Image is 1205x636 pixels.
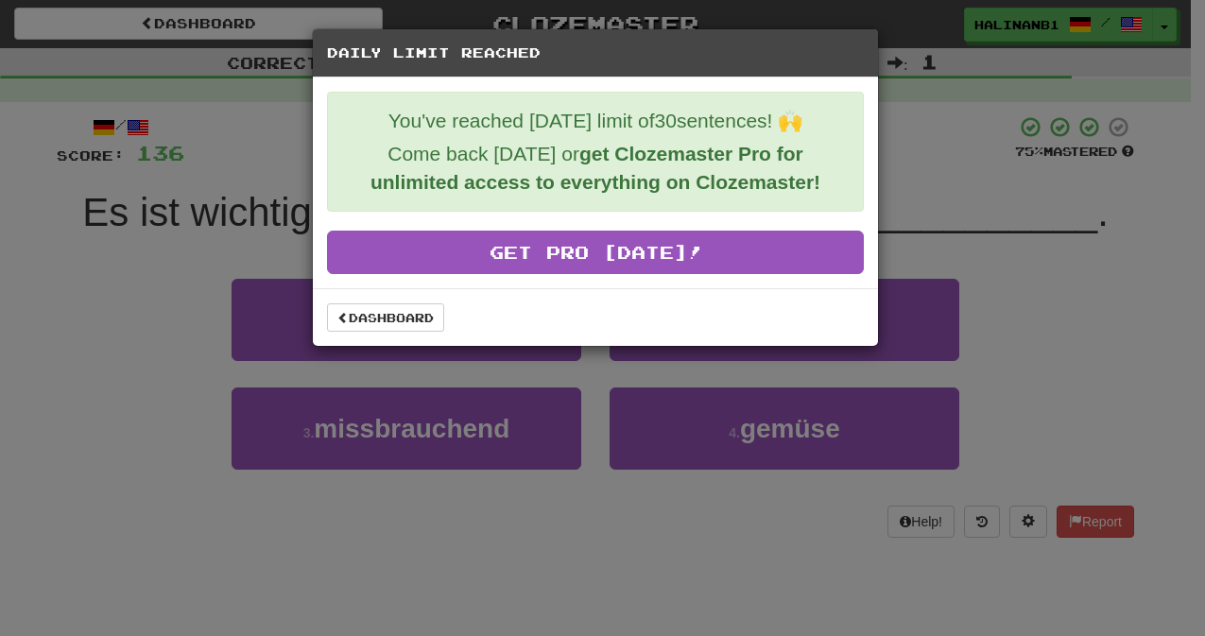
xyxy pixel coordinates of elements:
[370,143,820,193] strong: get Clozemaster Pro for unlimited access to everything on Clozemaster!
[327,303,444,332] a: Dashboard
[327,43,864,62] h5: Daily Limit Reached
[342,107,849,135] p: You've reached [DATE] limit of 30 sentences! 🙌
[327,231,864,274] a: Get Pro [DATE]!
[342,140,849,197] p: Come back [DATE] or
